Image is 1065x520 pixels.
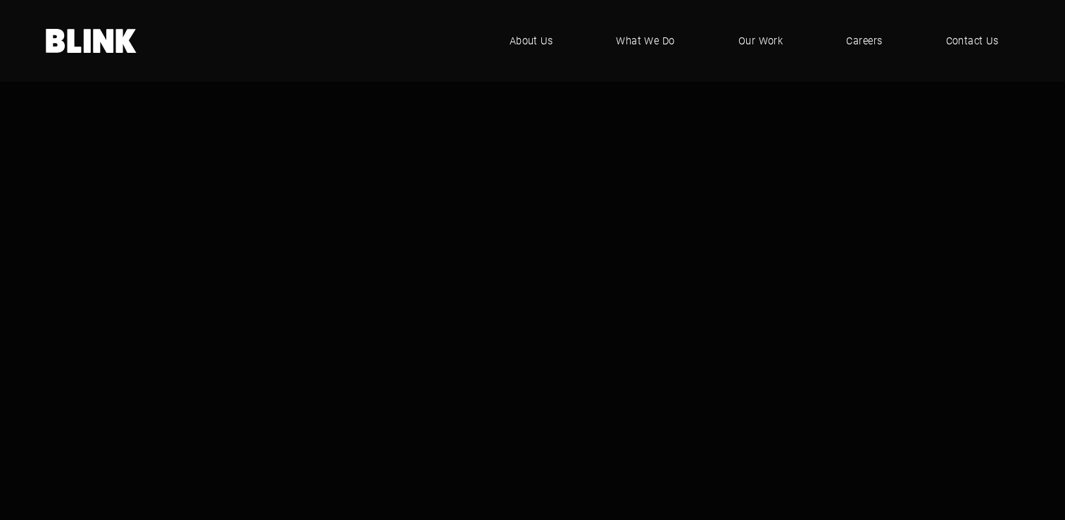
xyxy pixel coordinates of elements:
a: Home [46,29,137,53]
a: Contact Us [925,20,1020,62]
a: Our Work [717,20,805,62]
span: Careers [846,33,882,49]
a: Careers [825,20,903,62]
span: About Us [510,33,553,49]
span: Our Work [738,33,783,49]
span: Contact Us [946,33,999,49]
span: What We Do [616,33,675,49]
a: What We Do [595,20,696,62]
a: About Us [489,20,574,62]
